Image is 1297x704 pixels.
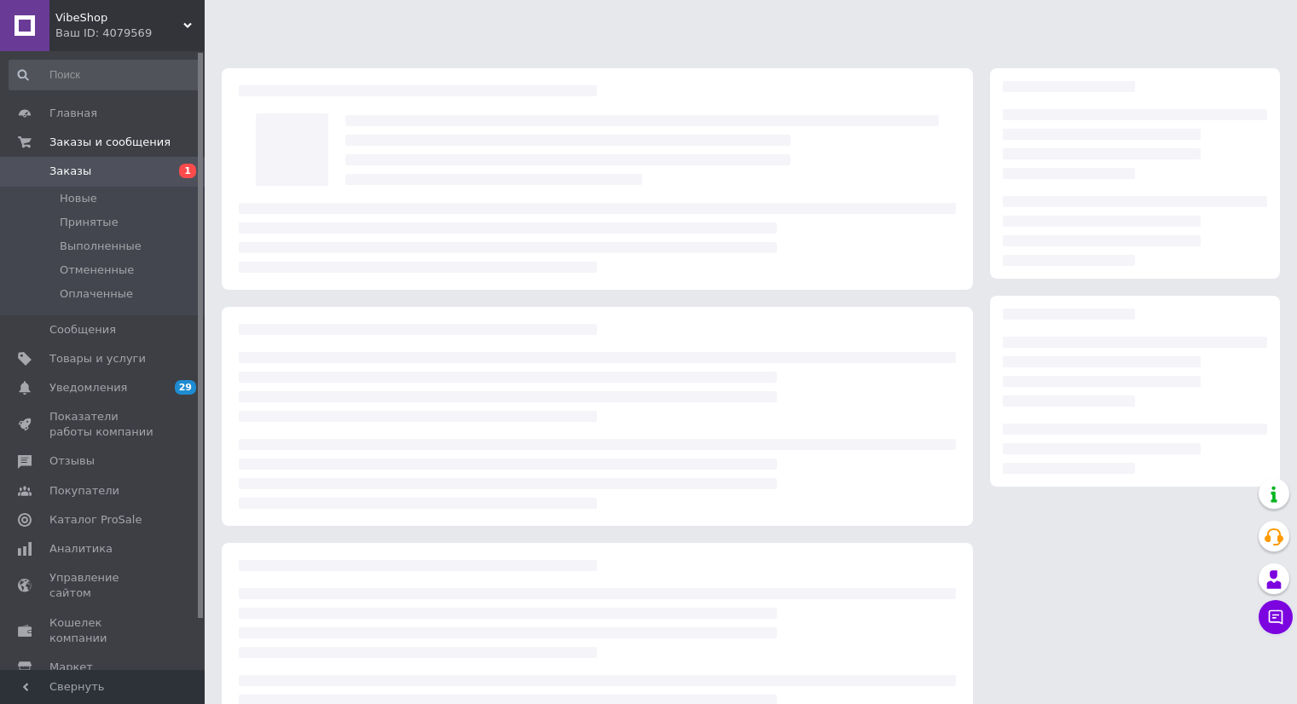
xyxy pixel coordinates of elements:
span: Сообщения [49,322,116,338]
span: Отзывы [49,453,95,469]
span: Главная [49,106,97,121]
span: Оплаченные [60,286,133,302]
span: Кошелек компании [49,615,158,646]
span: Покупатели [49,483,119,499]
input: Поиск [9,60,201,90]
span: Новые [60,191,97,206]
span: Показатели работы компании [49,409,158,440]
span: 29 [175,380,196,395]
span: Уведомления [49,380,127,395]
span: Маркет [49,660,93,675]
span: Товары и услуги [49,351,146,366]
span: Каталог ProSale [49,512,142,528]
span: 1 [179,164,196,178]
span: Принятые [60,215,119,230]
span: Заказы [49,164,91,179]
span: Выполненные [60,239,142,254]
div: Ваш ID: 4079569 [55,26,205,41]
span: Заказы и сообщения [49,135,171,150]
span: Отмененные [60,263,134,278]
span: Управление сайтом [49,570,158,601]
span: VibeShop [55,10,183,26]
button: Чат с покупателем [1259,600,1293,634]
span: Аналитика [49,541,113,557]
